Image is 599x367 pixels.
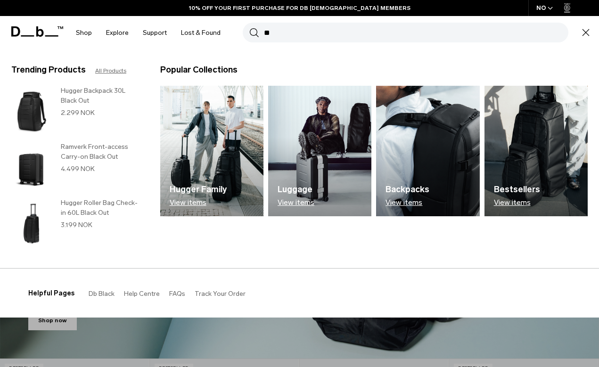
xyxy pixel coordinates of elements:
h3: Hugger Family [170,183,227,196]
img: Ramverk Front-access Carry-on Black Out [11,142,51,193]
h3: Ramverk Front-access Carry-on Black Out [61,142,141,162]
p: View items [386,198,429,207]
h3: Trending Products [11,64,86,76]
p: View items [494,198,540,207]
span: 2.299 NOK [61,109,95,117]
a: Db Backpacks View items [376,86,479,216]
a: Hugger Roller Bag Check-in 60L Black Out Hugger Roller Bag Check-in 60L Black Out 3.199 NOK [11,198,141,249]
span: 4.499 NOK [61,165,95,173]
a: Shop [76,16,92,49]
h3: Hugger Backpack 30L Black Out [61,86,141,106]
p: View items [170,198,227,207]
h3: Luggage [278,183,314,196]
h3: Bestsellers [494,183,540,196]
nav: Main Navigation [69,16,228,49]
a: Ramverk Front-access Carry-on Black Out Ramverk Front-access Carry-on Black Out 4.499 NOK [11,142,141,193]
a: All Products [95,66,126,75]
a: Db Bestsellers View items [484,86,588,216]
img: Hugger Roller Bag Check-in 60L Black Out [11,198,51,249]
a: FAQs [169,290,185,298]
p: View items [278,198,314,207]
img: Db [160,86,263,216]
a: 10% OFF YOUR FIRST PURCHASE FOR DB [DEMOGRAPHIC_DATA] MEMBERS [189,4,410,12]
a: Track Your Order [195,290,246,298]
h3: Backpacks [386,183,429,196]
a: Hugger Backpack 30L Black Out Hugger Backpack 30L Black Out 2.299 NOK [11,86,141,137]
img: Db [484,86,588,216]
h3: Popular Collections [160,64,238,76]
a: Db Black [89,290,115,298]
a: Explore [106,16,129,49]
h3: Helpful Pages [28,288,74,298]
a: Lost & Found [181,16,221,49]
img: Db [376,86,479,216]
span: 3.199 NOK [61,221,92,229]
img: Hugger Backpack 30L Black Out [11,86,51,137]
a: Help Centre [124,290,160,298]
a: Support [143,16,167,49]
a: Db Luggage View items [268,86,371,216]
img: Db [268,86,371,216]
a: Db Hugger Family View items [160,86,263,216]
h3: Hugger Roller Bag Check-in 60L Black Out [61,198,141,218]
